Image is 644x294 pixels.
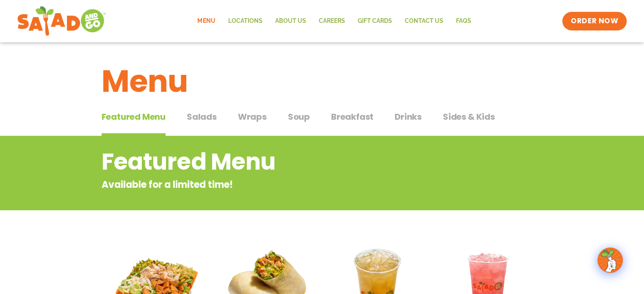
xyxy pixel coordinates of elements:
a: About Us [268,11,312,31]
span: Drinks [395,110,422,123]
nav: Menu [191,11,477,31]
span: ORDER NOW [571,16,618,26]
span: Soup [288,110,310,123]
span: Featured Menu [102,110,166,123]
span: Salads [187,110,217,123]
span: Breakfast [331,110,373,123]
a: GIFT CARDS [351,11,398,31]
a: Locations [221,11,268,31]
div: Tabbed content [102,107,543,136]
a: Careers [312,11,351,31]
h1: Menu [102,58,543,104]
p: Available for a limited time! [102,178,475,192]
a: Menu [191,11,221,31]
img: wpChatIcon [598,248,622,272]
a: Contact Us [398,11,449,31]
span: Sides & Kids [443,110,495,123]
a: ORDER NOW [562,12,627,30]
h2: Featured Menu [102,145,475,179]
a: FAQs [449,11,477,31]
span: Wraps [238,110,267,123]
img: new-SAG-logo-768×292 [17,4,106,38]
